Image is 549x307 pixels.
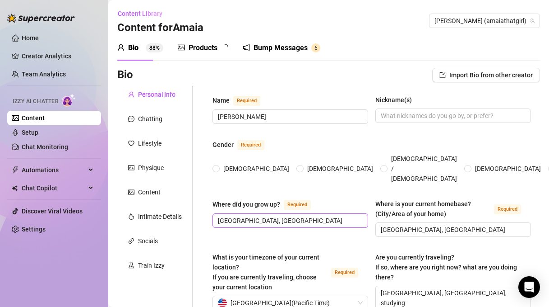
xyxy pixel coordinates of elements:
span: notification [243,44,250,51]
span: Automations [22,163,86,177]
div: Nickname(s) [375,95,412,105]
span: Content Library [118,10,162,17]
div: Socials [138,236,158,246]
label: Where is your current homebase? (City/Area of your home) [375,199,531,219]
span: user [117,44,125,51]
input: Where is your current homebase? (City/Area of your home) [381,225,524,235]
span: heart [128,140,134,146]
a: Settings [22,226,46,233]
span: Required [331,268,358,278]
label: Nickname(s) [375,95,418,105]
h3: Content for Amaia [117,21,203,35]
div: Content [138,187,161,197]
div: Where is your current homebase? (City/Area of your home) [375,199,490,219]
span: [DEMOGRAPHIC_DATA] [304,164,377,174]
a: Creator Analytics [22,49,94,63]
div: Lifestyle [138,138,161,148]
div: Intimate Details [138,212,182,222]
div: Personal Info [138,90,175,99]
span: picture [178,44,185,51]
span: picture [128,189,134,195]
a: Team Analytics [22,71,66,78]
span: 6 [314,45,318,51]
span: Amaia (amaiathatgirl) [434,14,535,28]
a: Content [22,114,45,122]
span: What is your timezone of your current location? If you are currently traveling, choose your curre... [212,254,319,291]
div: Bio [128,43,138,53]
label: Gender [212,139,274,150]
span: experiment [128,262,134,269]
span: idcard [128,165,134,171]
span: Required [233,96,260,106]
span: loading [220,43,230,52]
sup: 6 [311,43,320,52]
button: Content Library [117,6,170,21]
span: Required [494,204,521,214]
span: [DEMOGRAPHIC_DATA] / [DEMOGRAPHIC_DATA] [388,154,461,184]
input: Nickname(s) [381,111,524,121]
span: Are you currently traveling? If so, where are you right now? what are you doing there? [375,254,517,281]
span: message [128,116,134,122]
span: user [128,91,134,98]
input: Name [218,112,361,122]
label: Where did you grow up? [212,199,321,210]
button: Import Bio from other creator [432,68,540,82]
div: Name [212,95,230,105]
span: team [530,18,535,24]
span: Izzy AI Chatter [13,97,58,106]
span: Chat Copilot [22,181,86,195]
input: Where did you grow up? [218,216,361,226]
div: Chatting [138,114,162,124]
img: Chat Copilot [12,185,18,191]
a: Chat Monitoring [22,143,68,151]
label: Name [212,95,270,106]
a: Setup [22,129,38,136]
div: Where did you grow up? [212,199,280,209]
div: Gender [212,140,234,150]
a: Home [22,34,39,42]
a: Discover Viral Videos [22,208,83,215]
span: fire [128,213,134,220]
div: Train Izzy [138,260,165,270]
span: Required [237,140,264,150]
span: import [439,72,446,78]
div: Bump Messages [254,43,308,53]
div: Products [189,43,217,53]
sup: 88% [146,43,163,52]
h3: Bio [117,68,133,82]
img: AI Chatter [62,94,76,107]
span: Required [284,200,311,210]
img: logo-BBDzfeDw.svg [7,14,75,23]
div: Open Intercom Messenger [518,276,540,298]
div: Physique [138,163,164,173]
span: [DEMOGRAPHIC_DATA] [471,164,544,174]
span: link [128,238,134,244]
span: [DEMOGRAPHIC_DATA] [220,164,293,174]
span: thunderbolt [12,166,19,174]
span: Import Bio from other creator [449,71,533,79]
